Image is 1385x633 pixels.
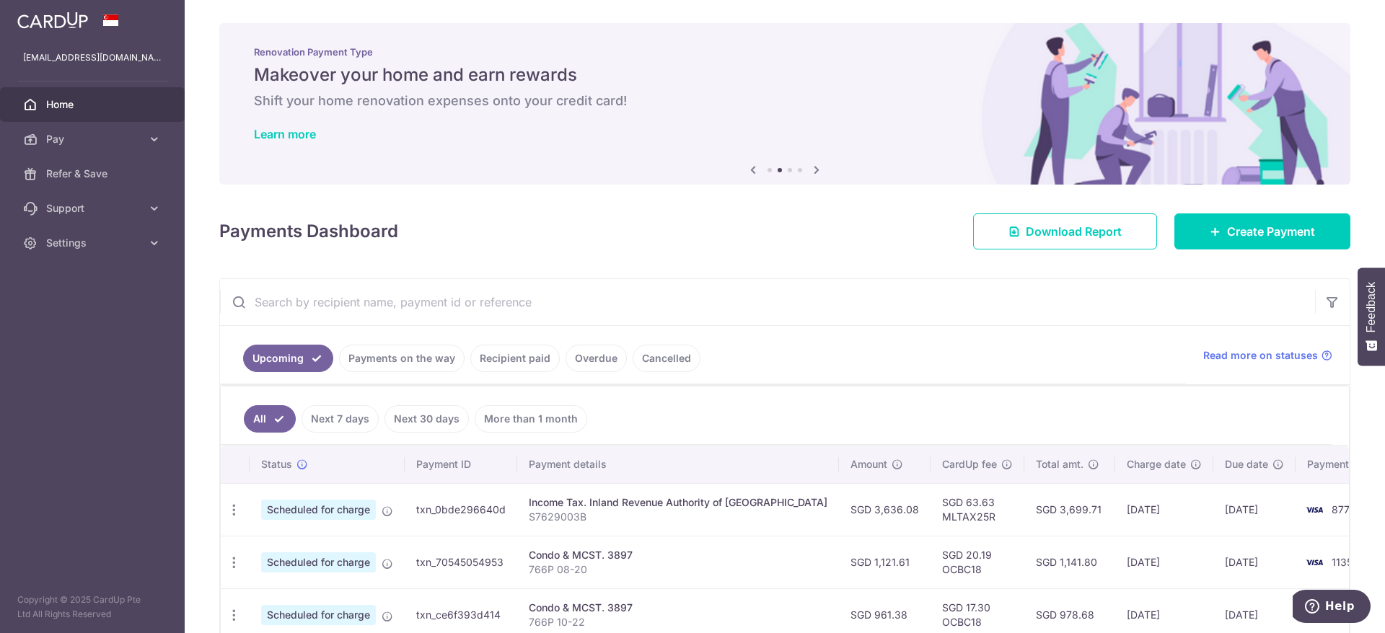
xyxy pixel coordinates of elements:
span: Read more on statuses [1203,348,1318,363]
td: [DATE] [1115,536,1213,588]
th: Payment details [517,446,839,483]
a: Next 7 days [302,405,379,433]
a: Create Payment [1174,213,1350,249]
td: [DATE] [1213,536,1296,588]
img: Renovation banner [219,23,1350,185]
span: Scheduled for charge [261,605,376,625]
span: 8774 [1332,503,1355,515]
p: Renovation Payment Type [254,46,1316,58]
div: Income Tax. Inland Revenue Authority of [GEOGRAPHIC_DATA] [529,495,827,510]
span: Amount [850,457,887,472]
td: [DATE] [1115,483,1213,536]
a: Recipient paid [470,345,560,372]
a: All [244,405,296,433]
td: SGD 3,699.71 [1024,483,1115,536]
td: SGD 1,141.80 [1024,536,1115,588]
span: 1135 [1332,556,1353,568]
span: Home [46,97,141,112]
span: Create Payment [1227,223,1315,240]
td: txn_0bde296640d [405,483,517,536]
span: CardUp fee [942,457,997,472]
p: [EMAIL_ADDRESS][DOMAIN_NAME] [23,50,162,65]
a: Learn more [254,127,316,141]
div: Condo & MCST. 3897 [529,601,827,615]
a: Download Report [973,213,1157,249]
td: SGD 1,121.61 [839,536,931,588]
span: Charge date [1127,457,1186,472]
div: Condo & MCST. 3897 [529,548,827,562]
p: 766P 08-20 [529,562,827,577]
button: Feedback - Show survey [1358,267,1385,366]
span: Refer & Save [46,167,141,181]
a: Payments on the way [339,345,465,372]
th: Payment ID [405,446,517,483]
h5: Makeover your home and earn rewards [254,63,1316,87]
span: Status [261,457,292,472]
input: Search by recipient name, payment id or reference [220,279,1315,325]
span: Feedback [1365,282,1378,332]
span: Scheduled for charge [261,500,376,520]
h4: Payments Dashboard [219,218,398,244]
a: Overdue [566,345,627,372]
td: SGD 20.19 OCBC18 [931,536,1024,588]
td: txn_70545054953 [405,536,517,588]
span: Pay [46,132,141,146]
iframe: Opens a widget where you can find more information [1293,590,1371,626]
h6: Shift your home renovation expenses onto your credit card! [254,92,1316,110]
span: Due date [1225,457,1268,472]
a: Read more on statuses [1203,348,1332,363]
a: Next 30 days [384,405,469,433]
span: Settings [46,236,141,250]
img: Bank Card [1300,501,1329,518]
p: 766P 10-22 [529,615,827,629]
td: SGD 63.63 MLTAX25R [931,483,1024,536]
span: Total amt. [1036,457,1083,472]
img: Bank Card [1300,554,1329,571]
a: More than 1 month [475,405,587,433]
a: Upcoming [243,345,333,372]
span: Download Report [1026,223,1122,240]
p: S7629003B [529,510,827,524]
a: Cancelled [633,345,700,372]
img: CardUp [17,12,88,29]
span: Support [46,201,141,216]
span: Scheduled for charge [261,552,376,572]
td: SGD 3,636.08 [839,483,931,536]
td: [DATE] [1213,483,1296,536]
